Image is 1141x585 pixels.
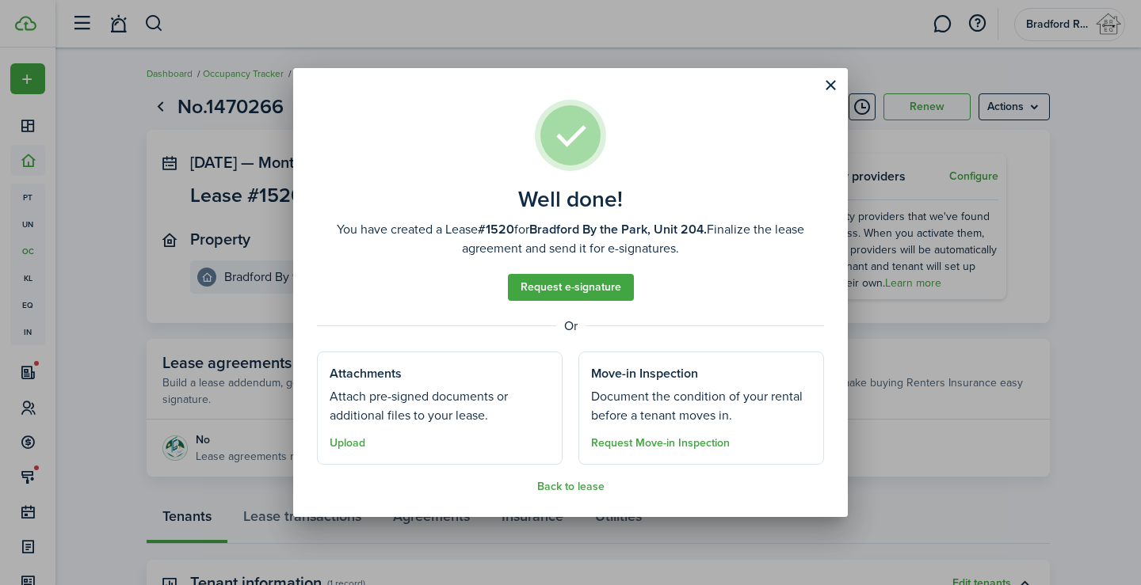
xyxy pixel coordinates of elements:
[330,364,402,383] well-done-section-title: Attachments
[317,317,824,336] well-done-separator: Or
[537,481,605,493] button: Back to lease
[817,72,844,99] button: Close modal
[529,220,707,238] b: Bradford By the Park, Unit 204.
[330,437,365,450] button: Upload
[591,387,811,425] well-done-section-description: Document the condition of your rental before a tenant moves in.
[478,220,514,238] b: #1520
[591,437,730,450] button: Request Move-in Inspection
[330,387,550,425] well-done-section-description: Attach pre-signed documents or additional files to your lease.
[518,187,623,212] well-done-title: Well done!
[508,274,634,301] a: Request e-signature
[317,220,824,258] well-done-description: You have created a Lease for Finalize the lease agreement and send it for e-signatures.
[591,364,698,383] well-done-section-title: Move-in Inspection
